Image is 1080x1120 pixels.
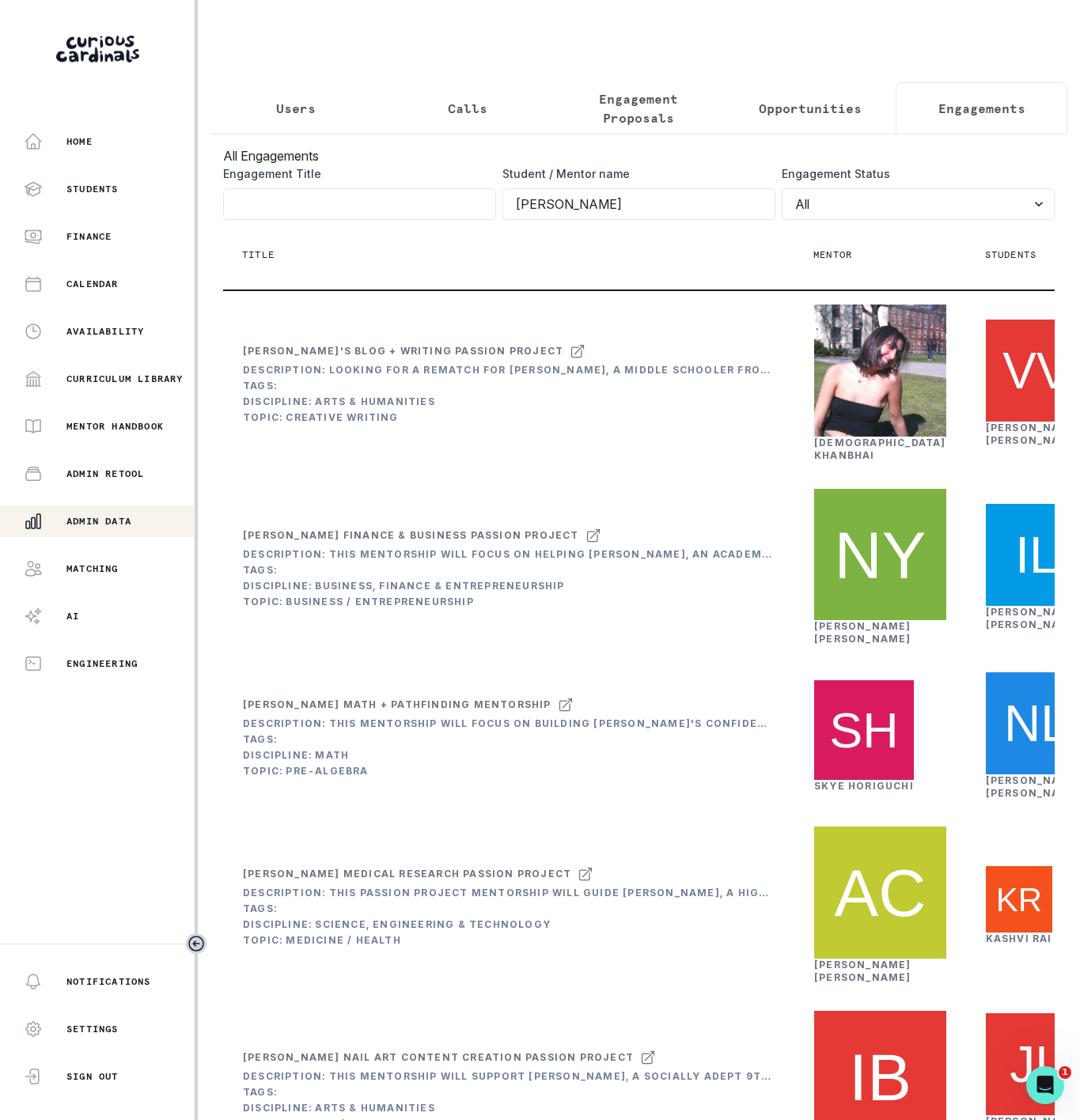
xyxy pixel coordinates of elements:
span: 1 [1059,1066,1071,1079]
label: Engagement Status [782,165,1045,182]
p: Matching [66,562,119,575]
p: Sign Out [66,1070,119,1083]
p: AI [66,610,79,622]
div: [PERSON_NAME] Nail Art Content Creation Passion Project [243,1051,634,1064]
p: Availability [66,325,144,338]
button: Toggle sidebar [186,933,207,954]
div: Description: This mentorship will focus on helping [PERSON_NAME], an academically talented 8th gr... [243,548,775,561]
div: [PERSON_NAME]'s Blog + Writing Passion Project [243,345,563,358]
iframe: Intercom live chat [1026,1066,1064,1104]
p: Settings [66,1023,119,1035]
p: Users [276,99,316,118]
div: Tags: [243,1086,775,1099]
div: Description: Looking for a rematch for [PERSON_NAME], a middle schooler from the Bay Area plannin... [243,364,775,376]
p: Engagements [938,99,1025,118]
div: Tags: [243,564,775,577]
p: Admin Data [66,515,131,528]
p: Title [242,248,275,261]
p: Home [66,135,93,148]
a: Skye Horiguchi [814,780,914,792]
p: Mentor [813,248,852,261]
h3: All Engagements [223,146,1055,165]
p: Students [66,183,119,195]
div: Tags: [243,733,775,746]
p: Calendar [66,278,119,290]
p: Curriculum Library [66,373,184,385]
img: Curious Cardinals Logo [56,36,139,62]
div: Topic: Business / Entrepreneurship [243,596,775,608]
a: [DEMOGRAPHIC_DATA] Khanbhai [814,437,946,461]
p: Engineering [66,657,138,670]
label: Student / Mentor name [502,165,766,182]
div: Description: This Passion Project mentorship will guide [PERSON_NAME], a high-achieving sophomore... [243,887,775,899]
p: Calls [448,99,487,118]
div: Tags: [243,902,775,915]
div: Topic: Creative Writing [243,411,775,424]
div: [PERSON_NAME] Medical Research Passion Project [243,868,571,880]
p: Notifications [66,975,151,988]
p: Students [985,248,1037,261]
div: [PERSON_NAME] Finance & Business Passion Project [243,529,579,542]
div: Discipline: Math [243,749,775,762]
div: Discipline: Science, Engineering & Technology [243,918,775,931]
div: Description: This mentorship will support [PERSON_NAME], a socially adept 9th grader with diverse... [243,1070,775,1083]
div: Discipline: Arts & Humanities [243,395,775,408]
p: Opportunities [759,99,862,118]
p: Admin Retool [66,467,144,480]
div: Description: This mentorship will focus on building [PERSON_NAME]'s confidence in mathematics whi... [243,717,775,730]
div: Topic: Medicine / Health [243,934,775,947]
a: [PERSON_NAME] [PERSON_NAME] [814,620,911,645]
div: Tags: [243,380,775,392]
p: Finance [66,230,112,243]
label: Engagement Title [223,165,487,182]
div: Discipline: Arts & Humanities [243,1102,775,1114]
p: Engagement Proposals [567,89,711,127]
div: Discipline: Business, Finance & Entrepreneurship [243,580,775,592]
div: Topic: Pre-Algebra [243,765,775,778]
div: [PERSON_NAME] Math + Pathfinding Mentorship [243,698,551,711]
a: Kashvi Rai [986,933,1052,944]
a: [PERSON_NAME] [PERSON_NAME] [814,959,911,983]
p: Mentor Handbook [66,420,164,433]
